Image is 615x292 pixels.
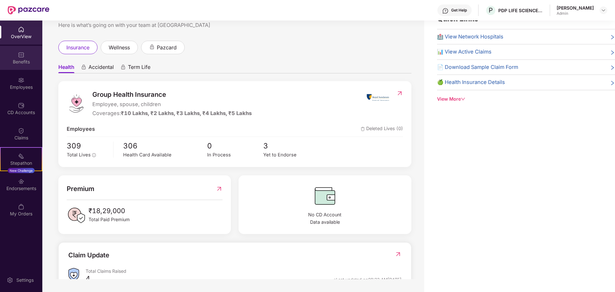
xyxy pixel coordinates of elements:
div: animation [149,44,155,50]
div: Yet to Endorse [263,151,319,159]
span: Deleted Lives (0) [361,125,403,133]
span: 3 [263,140,319,152]
span: wellness [109,44,130,52]
div: Stepathon [1,160,42,166]
span: 306 [123,140,207,152]
span: Group Health Insurance [92,89,252,100]
span: 🏥 View Network Hospitals [437,33,503,41]
img: RedirectIcon [216,184,223,194]
div: Claim Update [68,250,109,260]
span: Total Lives [67,152,91,158]
span: right [610,79,615,87]
div: animation [120,64,126,70]
img: PaidPremiumIcon [67,206,86,225]
span: Health [58,64,74,73]
div: New Challenge [8,168,35,173]
span: ₹18,29,000 [88,206,130,216]
img: deleteIcon [361,127,365,131]
span: Term Life [128,64,150,73]
div: 4 [86,274,90,285]
img: svg+xml;base64,PHN2ZyBpZD0iRW1wbG95ZWVzIiB4bWxucz0iaHR0cDovL3d3dy53My5vcmcvMjAwMC9zdmciIHdpZHRoPS... [18,77,24,83]
img: CDBalanceIcon [247,184,403,208]
div: PDP LIFE SCIENCE LOGISTICS INDIA PRIVATE LIMITED [498,7,543,13]
span: Total Paid Premium [88,216,130,223]
div: Get Help [451,8,467,13]
img: ClaimsSummaryIcon [68,268,79,281]
span: 0 [207,140,263,152]
div: Here is what’s going on with your team at [GEOGRAPHIC_DATA] [58,21,411,29]
img: New Pazcare Logo [8,6,49,14]
span: insurance [66,44,89,52]
div: Health Card Available [123,151,207,159]
span: 📊 View Active Claims [437,48,492,56]
img: svg+xml;base64,PHN2ZyBpZD0iU2V0dGluZy0yMHgyMCIgeG1sbnM9Imh0dHA6Ly93d3cudzMub3JnLzIwMDAvc3ZnIiB3aW... [7,277,13,283]
span: right [610,49,615,56]
span: Employee, spouse, children [92,100,252,109]
div: Coverages: [92,109,252,118]
img: RedirectIcon [395,251,401,257]
span: 309 [67,140,109,152]
span: 🍏 Health Insurance Details [437,78,505,87]
div: Settings [14,277,36,283]
img: svg+xml;base64,PHN2ZyBpZD0iRHJvcGRvd24tMzJ4MzIiIHhtbG5zPSJodHRwOi8vd3d3LnczLm9yZy8yMDAwL3N2ZyIgd2... [601,8,606,13]
div: Admin [557,11,594,16]
span: info-circle [92,153,96,157]
div: animation [81,64,87,70]
span: Accidental [88,64,114,73]
div: *Last updated on 08:33 AM[DATE] [333,277,401,282]
img: logo [67,94,86,113]
img: svg+xml;base64,PHN2ZyBpZD0iTXlfT3JkZXJzIiBkYXRhLW5hbWU9Ik15IE9yZGVycyIgeG1sbnM9Imh0dHA6Ly93d3cudz... [18,204,24,210]
img: svg+xml;base64,PHN2ZyBpZD0iSGVscC0zMngzMiIgeG1sbnM9Imh0dHA6Ly93d3cudzMub3JnLzIwMDAvc3ZnIiB3aWR0aD... [442,8,449,14]
span: P [489,6,493,14]
span: right [610,64,615,71]
img: svg+xml;base64,PHN2ZyBpZD0iRW5kb3JzZW1lbnRzIiB4bWxucz0iaHR0cDovL3d3dy53My5vcmcvMjAwMC9zdmciIHdpZH... [18,178,24,185]
img: svg+xml;base64,PHN2ZyB4bWxucz0iaHR0cDovL3d3dy53My5vcmcvMjAwMC9zdmciIHdpZHRoPSIyMSIgaGVpZ2h0PSIyMC... [18,153,24,159]
img: insurerIcon [366,89,390,105]
div: View More [437,96,615,103]
span: down [461,97,465,101]
div: In Process [207,151,263,159]
img: svg+xml;base64,PHN2ZyBpZD0iQ2xhaW0iIHhtbG5zPSJodHRwOi8vd3d3LnczLm9yZy8yMDAwL3N2ZyIgd2lkdGg9IjIwIi... [18,128,24,134]
span: 📄 Download Sample Claim Form [437,63,518,71]
img: RedirectIcon [396,90,403,96]
span: ₹10 Lakhs, ₹2 Lakhs, ₹3 Lakhs, ₹4 Lakhs, ₹5 Lakhs [121,110,252,116]
img: svg+xml;base64,PHN2ZyBpZD0iQmVuZWZpdHMiIHhtbG5zPSJodHRwOi8vd3d3LnczLm9yZy8yMDAwL3N2ZyIgd2lkdGg9Ij... [18,52,24,58]
span: right [610,34,615,41]
img: svg+xml;base64,PHN2ZyBpZD0iQ0RfQWNjb3VudHMiIGRhdGEtbmFtZT0iQ0QgQWNjb3VudHMiIHhtbG5zPSJodHRwOi8vd3... [18,102,24,109]
div: [PERSON_NAME] [557,5,594,11]
span: pazcard [157,44,177,52]
span: Premium [67,184,94,194]
span: No CD Account Data available [247,211,403,226]
span: Employees [67,125,95,133]
img: svg+xml;base64,PHN2ZyBpZD0iSG9tZSIgeG1sbnM9Imh0dHA6Ly93d3cudzMub3JnLzIwMDAvc3ZnIiB3aWR0aD0iMjAiIG... [18,26,24,33]
div: Total Claims Raised [86,268,401,274]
